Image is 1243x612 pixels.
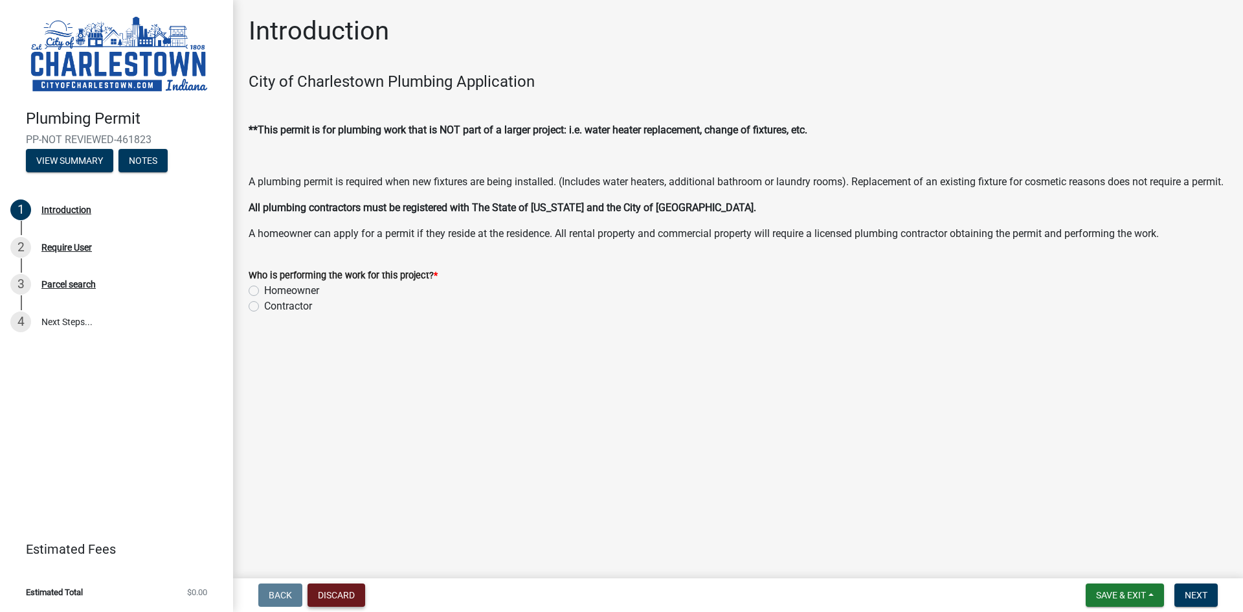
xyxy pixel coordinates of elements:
[41,205,91,214] div: Introduction
[26,588,83,596] span: Estimated Total
[118,156,168,166] wm-modal-confirm: Notes
[258,584,302,607] button: Back
[26,149,113,172] button: View Summary
[249,271,438,280] label: Who is performing the work for this project?
[1174,584,1218,607] button: Next
[249,174,1227,190] p: A plumbing permit is required when new fixtures are being installed. (Includes water heaters, add...
[41,243,92,252] div: Require User
[249,124,807,136] strong: **This permit is for plumbing work that is NOT part of a larger project: i.e. water heater replac...
[26,14,212,96] img: City of Charlestown, Indiana
[41,280,96,289] div: Parcel search
[249,16,389,47] h1: Introduction
[26,156,113,166] wm-modal-confirm: Summary
[249,73,1227,91] h4: City of Charlestown Plumbing Application
[264,299,312,314] label: Contractor
[1185,590,1207,600] span: Next
[10,536,212,562] a: Estimated Fees
[10,199,31,220] div: 1
[249,201,756,214] strong: All plumbing contractors must be registered with The State of [US_STATE] and the City of [GEOGRAP...
[26,109,223,128] h4: Plumbing Permit
[1086,584,1164,607] button: Save & Exit
[269,590,292,600] span: Back
[187,588,207,596] span: $0.00
[118,149,168,172] button: Notes
[1096,590,1146,600] span: Save & Exit
[308,584,365,607] button: Discard
[10,312,31,332] div: 4
[249,226,1227,242] p: A homeowner can apply for a permit if they reside at the residence. All rental property and comme...
[10,274,31,295] div: 3
[10,237,31,258] div: 2
[26,133,207,146] span: PP-NOT REVIEWED-461823
[264,283,319,299] label: Homeowner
